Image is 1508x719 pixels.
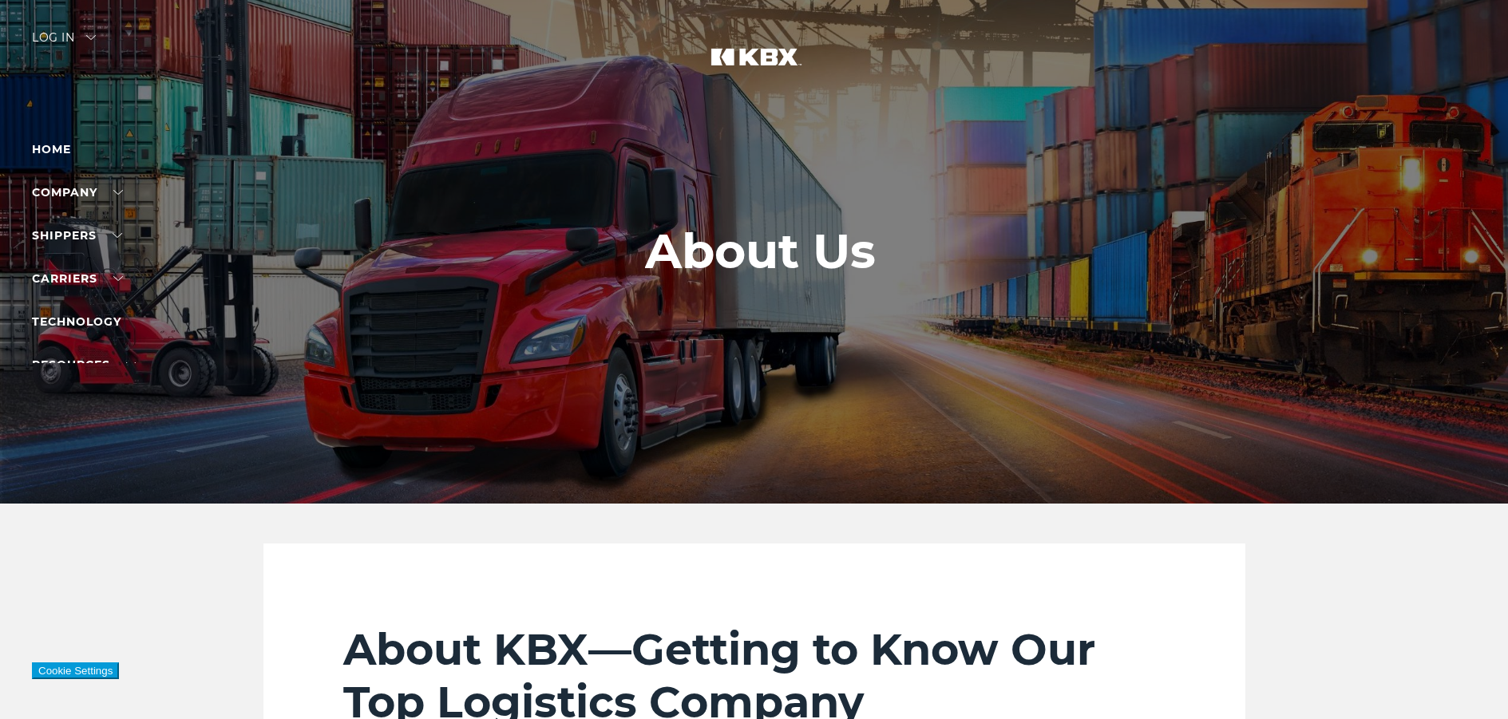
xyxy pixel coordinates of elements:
a: RESOURCES [32,358,136,372]
a: Carriers [32,271,123,286]
a: Company [32,185,123,200]
div: Log in [32,32,96,55]
a: Home [32,142,71,156]
h1: About Us [645,224,876,279]
img: arrow [86,35,96,40]
a: Technology [32,314,121,329]
button: Cookie Settings [32,662,119,679]
a: SHIPPERS [32,228,122,243]
img: kbx logo [695,32,814,102]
